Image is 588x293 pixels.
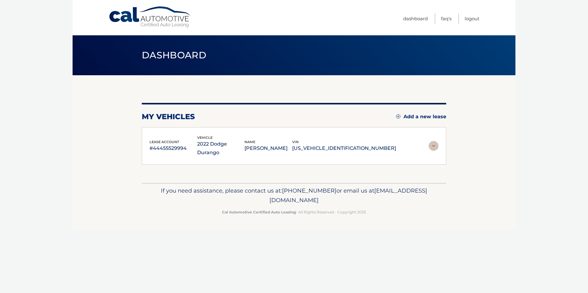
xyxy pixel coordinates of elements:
a: Add a new lease [396,114,446,120]
strong: Cal Automotive Certified Auto Leasing [222,210,296,214]
a: Cal Automotive [109,6,192,28]
p: #44455529994 [149,144,197,153]
img: accordion-rest.svg [429,141,439,151]
img: add.svg [396,114,400,119]
a: FAQ's [441,14,451,24]
a: Dashboard [403,14,428,24]
p: [PERSON_NAME] [244,144,292,153]
p: - All Rights Reserved - Copyright 2025 [146,209,442,215]
h2: my vehicles [142,112,195,121]
span: vehicle [197,135,213,140]
span: Dashboard [142,49,206,61]
p: [US_VEHICLE_IDENTIFICATION_NUMBER] [292,144,396,153]
span: lease account [149,140,179,144]
p: 2022 Dodge Durango [197,140,245,157]
span: [PHONE_NUMBER] [282,187,336,194]
p: If you need assistance, please contact us at: or email us at [146,186,442,205]
span: vin [292,140,299,144]
span: name [244,140,255,144]
a: Logout [465,14,479,24]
